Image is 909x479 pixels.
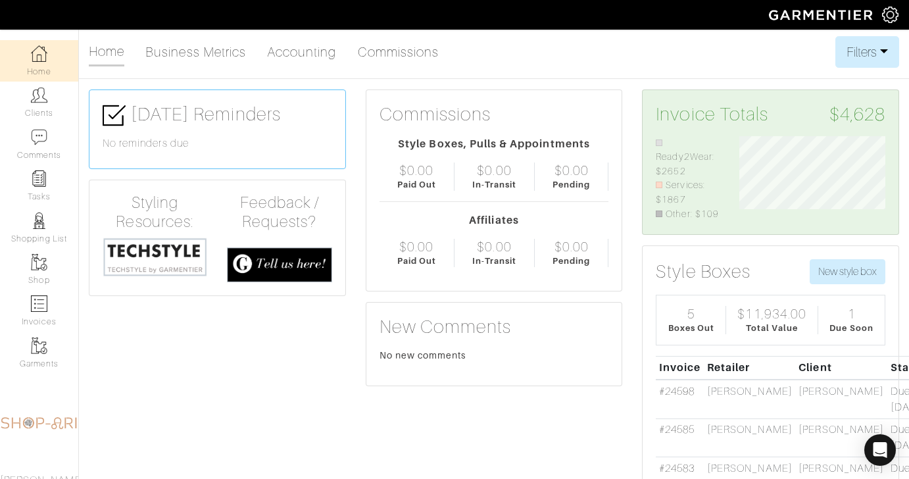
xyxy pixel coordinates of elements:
[704,357,795,380] th: Retailer
[380,103,491,126] h3: Commissions
[746,322,798,334] div: Total Value
[380,213,609,228] div: Affiliates
[762,3,882,26] img: garmentier-logo-header-white-b43fb05a5012e4ada735d5af1a66efaba907eab6374d6393d1fbf88cb4ef424d.png
[380,316,609,338] h3: New Comments
[103,237,207,277] img: techstyle-93310999766a10050dc78ceb7f971a75838126fd19372ce40ba20cdf6a89b94b.png
[31,213,47,229] img: stylists-icon-eb353228a002819b7ec25b43dbf5f0378dd9e0616d9560372ff212230b889e62.png
[145,39,246,65] a: Business Metrics
[267,39,337,65] a: Accounting
[737,306,806,322] div: $11,934.00
[810,259,885,284] button: New style box
[31,295,47,312] img: orders-icon-0abe47150d42831381b5fb84f609e132dff9fe21cb692f30cb5eec754e2cba89.png
[687,306,695,322] div: 5
[656,207,719,222] li: Other: $109
[103,138,332,150] h6: No reminders due
[553,178,590,191] div: Pending
[397,255,436,267] div: Paid Out
[656,357,704,380] th: Invoice
[380,349,609,362] div: No new comments
[656,261,750,283] h3: Style Boxes
[31,170,47,187] img: reminder-icon-8004d30b9f0a5d33ae49ab947aed9ed385cf756f9e5892f1edd6e32f2345188e.png
[397,178,436,191] div: Paid Out
[89,38,124,66] a: Home
[554,163,589,178] div: $0.00
[358,39,439,65] a: Commissions
[554,239,589,255] div: $0.00
[704,380,795,418] td: [PERSON_NAME]
[31,338,47,354] img: garments-icon-b7da505a4dc4fd61783c78ac3ca0ef83fa9d6f193b1c9dc38574b1d14d53ca28.png
[472,255,517,267] div: In-Transit
[848,306,856,322] div: 1
[656,103,885,126] h3: Invoice Totals
[829,103,885,126] span: $4,628
[103,103,332,127] h3: [DATE] Reminders
[31,45,47,62] img: dashboard-icon-dbcd8f5a0b271acd01030246c82b418ddd0df26cd7fceb0bd07c9910d44c42f6.png
[472,178,517,191] div: In-Transit
[796,380,887,418] td: [PERSON_NAME]
[31,254,47,270] img: garments-icon-b7da505a4dc4fd61783c78ac3ca0ef83fa9d6f193b1c9dc38574b1d14d53ca28.png
[864,434,896,466] div: Open Intercom Messenger
[704,418,795,457] td: [PERSON_NAME]
[796,418,887,457] td: [PERSON_NAME]
[477,163,511,178] div: $0.00
[380,136,609,152] div: Style Boxes, Pulls & Appointments
[103,193,207,232] h4: Styling Resources:
[31,87,47,103] img: clients-icon-6bae9207a08558b7cb47a8932f037763ab4055f8c8b6bfacd5dc20c3e0201464.png
[553,255,590,267] div: Pending
[882,7,898,23] img: gear-icon-white-bd11855cb880d31180b6d7d6211b90ccbf57a29d726f0c71d8c61bd08dd39cc2.png
[835,36,899,68] button: Filters
[659,463,695,474] a: #24583
[656,178,719,207] li: Services: $1867
[796,357,887,380] th: Client
[668,322,714,334] div: Boxes Out
[399,163,433,178] div: $0.00
[399,239,433,255] div: $0.00
[227,193,332,232] h4: Feedback / Requests?
[659,424,695,436] a: #24585
[227,247,332,282] img: feedback_requests-3821251ac2bd56c73c230f3229a5b25d6eb027adea667894f41107c140538ee0.png
[477,239,511,255] div: $0.00
[103,104,126,127] img: check-box-icon-36a4915ff3ba2bd8f6e4f29bc755bb66becd62c870f447fc0dd1365fcfddab58.png
[829,322,873,334] div: Due Soon
[656,136,719,179] li: Ready2Wear: $2652
[659,386,695,397] a: #24598
[31,129,47,145] img: comment-icon-a0a6a9ef722e966f86d9cbdc48e553b5cf19dbc54f86b18d962a5391bc8f6eb6.png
